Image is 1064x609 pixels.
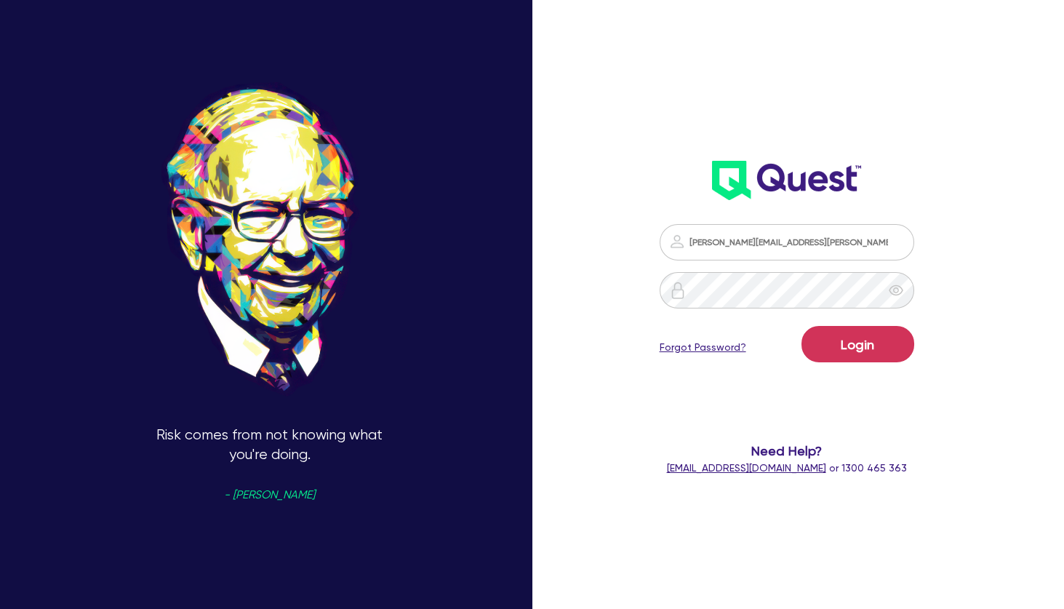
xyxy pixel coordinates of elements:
a: Forgot Password? [660,340,746,355]
span: - [PERSON_NAME] [224,490,315,501]
img: icon-password [669,282,687,299]
img: icon-password [668,233,686,250]
span: eye [889,283,903,298]
input: Email address [660,224,914,260]
span: or 1300 465 363 [667,462,907,474]
a: [EMAIL_ADDRESS][DOMAIN_NAME] [667,462,826,474]
span: Need Help? [649,441,923,461]
img: wH2k97JdezQIQAAAABJRU5ErkJggg== [712,161,861,200]
button: Login [801,326,914,362]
